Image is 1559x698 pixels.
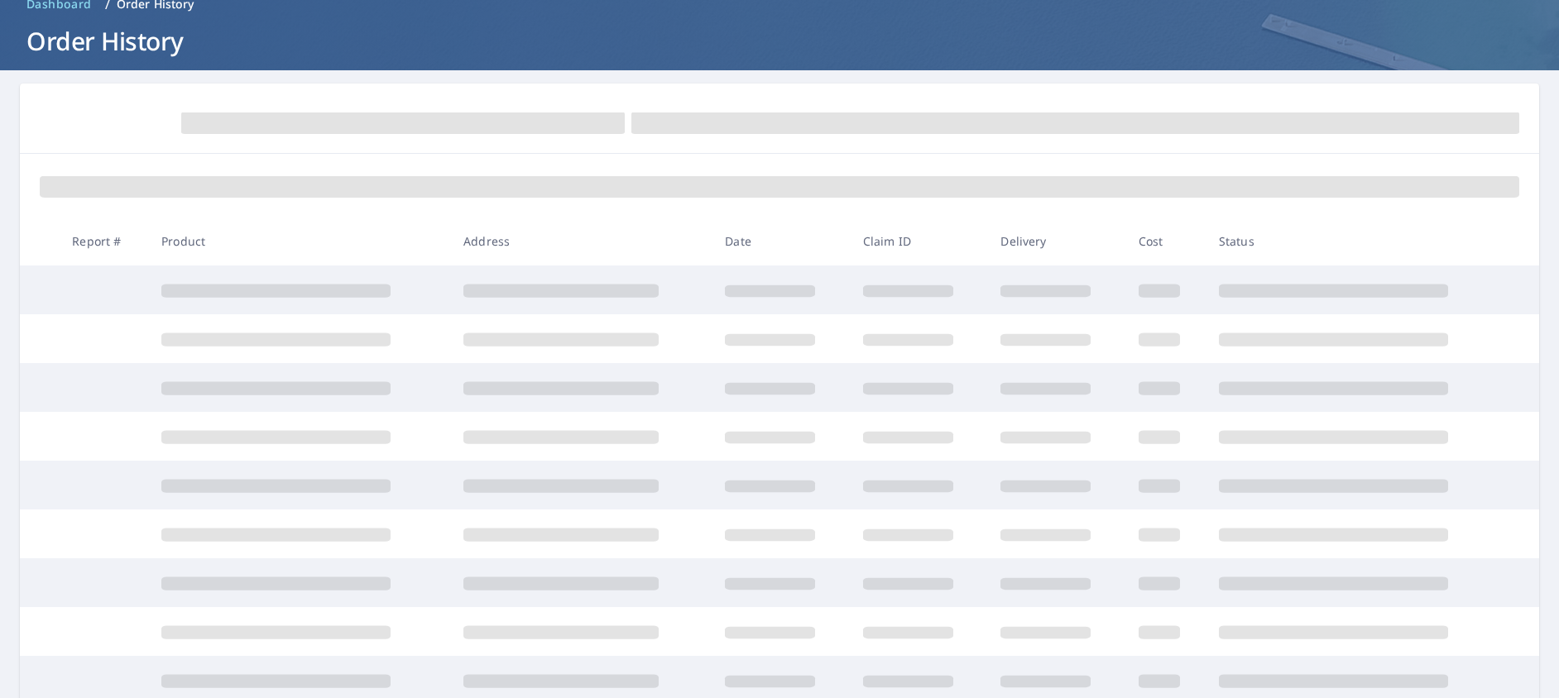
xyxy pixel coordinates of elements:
th: Delivery [987,217,1125,265]
th: Cost [1125,217,1206,265]
th: Product [148,217,450,265]
th: Address [450,217,712,265]
th: Status [1206,217,1508,265]
th: Claim ID [850,217,988,265]
th: Date [712,217,850,265]
h1: Order History [20,24,1539,58]
th: Report # [59,217,148,265]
